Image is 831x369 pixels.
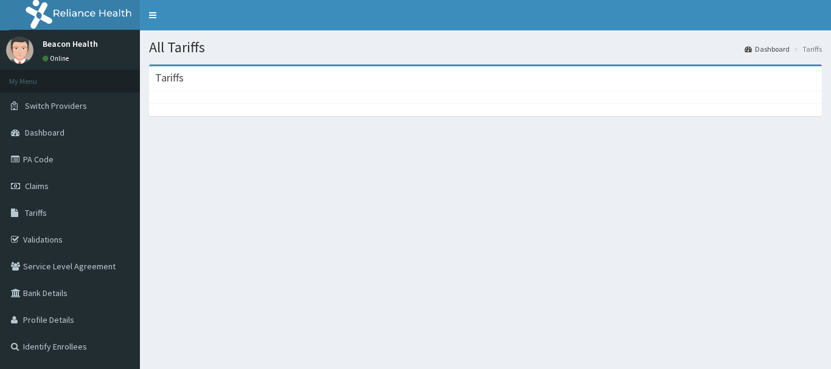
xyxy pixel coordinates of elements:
[791,44,822,54] li: Tariffs
[43,54,72,63] a: Online
[745,44,790,54] a: Dashboard
[25,207,47,218] span: Tariffs
[25,100,87,111] span: Switch Providers
[155,72,184,83] h3: Tariffs
[6,36,33,64] img: User Image
[25,181,49,191] span: Claims
[25,127,64,138] span: Dashboard
[43,40,98,48] p: Beacon Health
[149,40,822,55] h1: All Tariffs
